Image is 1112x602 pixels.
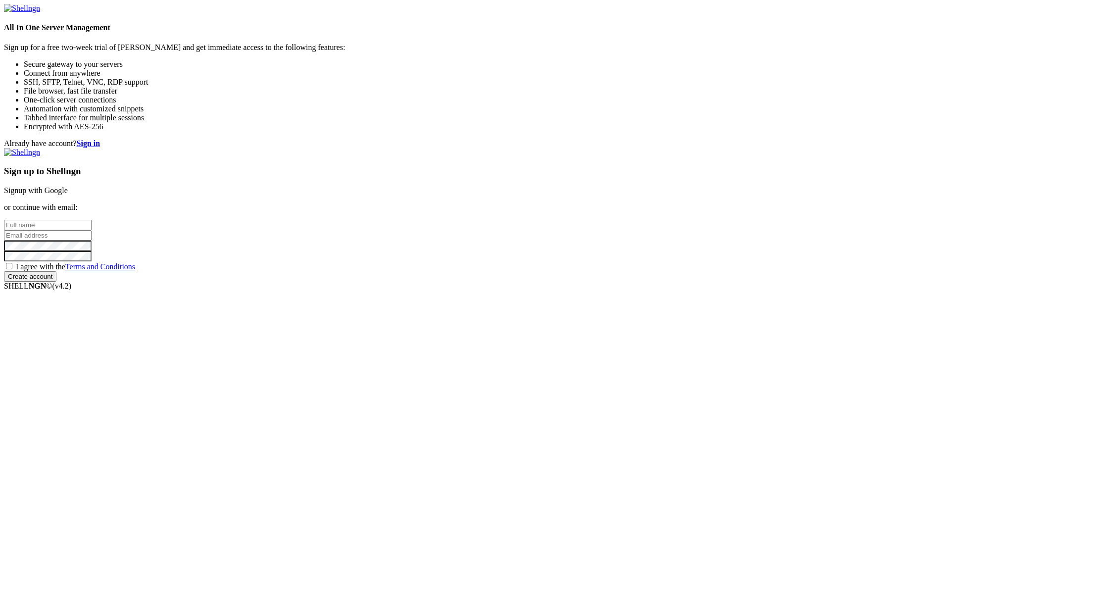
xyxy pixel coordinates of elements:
input: Email address [4,230,92,241]
li: Tabbed interface for multiple sessions [24,113,1108,122]
li: Secure gateway to your servers [24,60,1108,69]
h3: Sign up to Shellngn [4,166,1108,177]
p: or continue with email: [4,203,1108,212]
li: SSH, SFTP, Telnet, VNC, RDP support [24,78,1108,87]
img: Shellngn [4,148,40,157]
li: Connect from anywhere [24,69,1108,78]
a: Sign in [77,139,100,148]
a: Signup with Google [4,186,68,195]
p: Sign up for a free two-week trial of [PERSON_NAME] and get immediate access to the following feat... [4,43,1108,52]
span: SHELL © [4,282,71,290]
span: I agree with the [16,262,135,271]
input: Full name [4,220,92,230]
h4: All In One Server Management [4,23,1108,32]
input: I agree with theTerms and Conditions [6,263,12,269]
li: Encrypted with AES-256 [24,122,1108,131]
b: NGN [29,282,47,290]
span: 4.2.0 [52,282,72,290]
li: Automation with customized snippets [24,104,1108,113]
li: File browser, fast file transfer [24,87,1108,96]
input: Create account [4,271,56,282]
a: Terms and Conditions [65,262,135,271]
li: One-click server connections [24,96,1108,104]
div: Already have account? [4,139,1108,148]
img: Shellngn [4,4,40,13]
